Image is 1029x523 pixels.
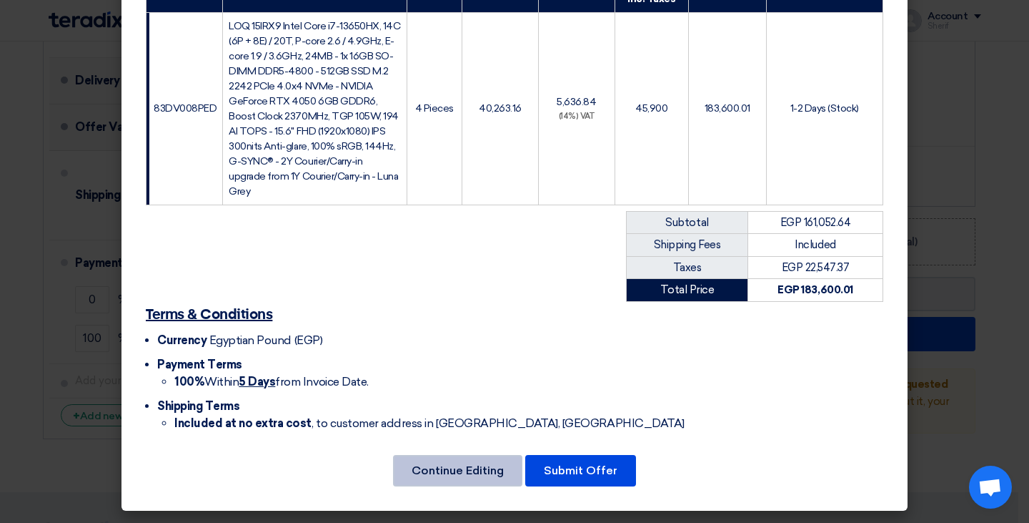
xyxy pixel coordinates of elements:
[393,455,522,487] button: Continue Editing
[627,234,748,257] td: Shipping Fees
[174,416,312,430] strong: Included at no extra cost
[777,283,852,296] strong: EGP 183,600.01
[157,333,207,347] span: Currency
[229,20,400,197] span: LOQ 15IRX9 Intel Core i7-13650HX, 14C (6P + 8E) / 20T, P-core 2.6 / 4.9GHz, E-core 1.9 / 3.6GHz, ...
[795,238,835,251] span: Included
[557,96,596,108] span: 5,636.84
[635,102,667,114] span: 45,900
[415,102,454,114] span: 4 Pieces
[627,211,748,234] td: Subtotal
[174,375,369,388] span: Within from Invoice Date.
[174,415,883,432] li: , to customer address in [GEOGRAPHIC_DATA], [GEOGRAPHIC_DATA]
[146,308,272,322] u: Terms & Conditions
[747,211,883,234] td: EGP 161,052.64
[157,399,239,413] span: Shipping Terms
[525,455,636,487] button: Submit Offer
[790,102,859,114] span: 1-2 Days (Stock)
[627,279,748,302] td: Total Price
[209,333,322,347] span: Egyptian Pound (EGP)
[705,102,750,114] span: 183,600.01
[157,358,242,371] span: Payment Terms
[627,256,748,279] td: Taxes
[545,111,608,123] div: (14%) VAT
[174,375,204,388] strong: 100%
[146,12,223,205] td: 83DV008PED
[969,466,1012,509] div: Open chat
[479,102,522,114] span: 40,263.16
[782,261,850,274] span: EGP 22,547.37
[239,375,275,388] u: 5 Days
